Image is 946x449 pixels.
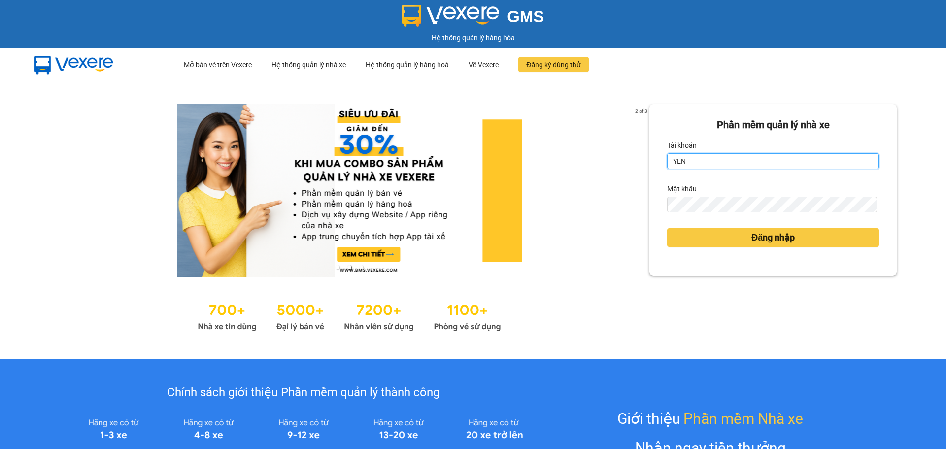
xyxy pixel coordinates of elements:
input: Tài khoản [667,153,879,169]
div: Hệ thống quản lý hàng hóa [2,33,944,43]
button: next slide / item [636,104,649,277]
div: Phần mềm quản lý nhà xe [667,117,879,133]
a: GMS [402,15,544,23]
div: Chính sách giới thiệu Phần mềm quản lý thành công [66,383,541,402]
img: Statistics.png [198,297,501,334]
button: previous slide / item [49,104,63,277]
img: mbUUG5Q.png [25,48,123,81]
button: Đăng nhập [667,228,879,247]
img: logo 2 [402,5,500,27]
label: Tài khoản [667,138,697,153]
div: Giới thiệu [617,407,803,430]
li: slide item 2 [347,265,351,269]
div: Mở bán vé trên Vexere [184,49,252,80]
li: slide item 1 [336,265,339,269]
div: Về Vexere [469,49,499,80]
p: 2 of 3 [632,104,649,117]
span: Đăng ký dùng thử [526,59,581,70]
div: Hệ thống quản lý hàng hoá [366,49,449,80]
span: Đăng nhập [751,231,795,244]
label: Mật khẩu [667,181,697,197]
span: Phần mềm Nhà xe [683,407,803,430]
input: Mật khẩu [667,197,877,212]
div: Hệ thống quản lý nhà xe [271,49,346,80]
span: GMS [507,7,544,26]
button: Đăng ký dùng thử [518,57,589,72]
li: slide item 3 [359,265,363,269]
